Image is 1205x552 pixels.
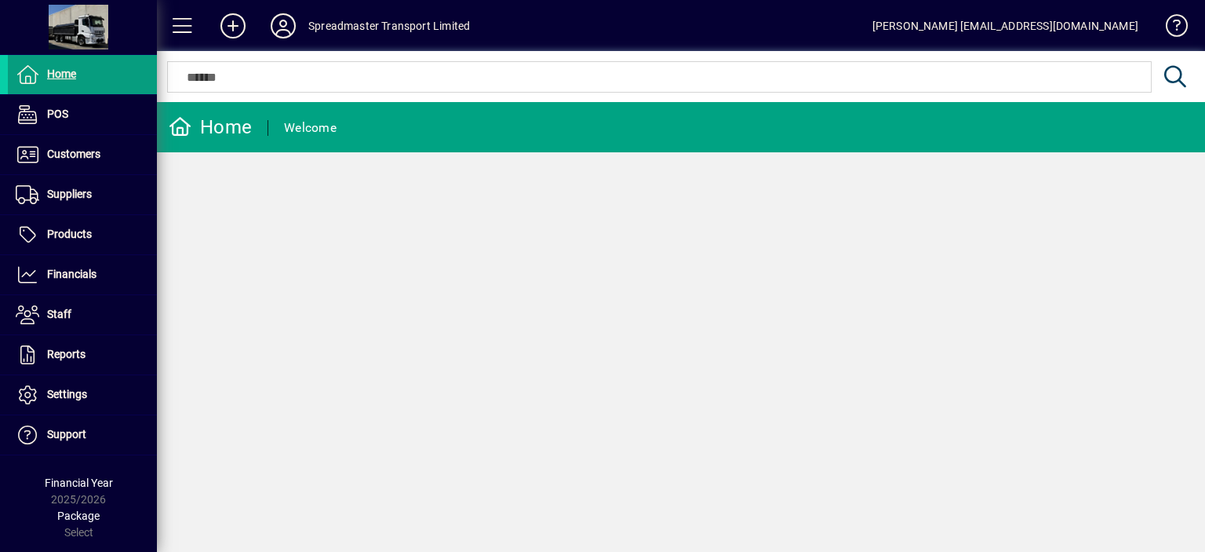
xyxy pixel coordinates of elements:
span: Support [47,428,86,441]
button: Add [208,12,258,40]
div: [PERSON_NAME] [EMAIL_ADDRESS][DOMAIN_NAME] [872,13,1138,38]
span: POS [47,108,68,120]
a: Knowledge Base [1154,3,1185,54]
a: Reports [8,335,157,375]
a: Settings [8,375,157,415]
div: Spreadmaster Transport Limited [308,13,470,38]
span: Settings [47,388,87,400]
span: Reports [47,348,86,360]
span: Suppliers [47,188,92,200]
span: Products [47,228,92,240]
div: Welcome [284,115,337,141]
span: Customers [47,148,100,160]
span: Staff [47,308,71,320]
span: Package [57,510,100,522]
div: Home [169,115,252,140]
button: Profile [258,12,308,40]
span: Financial Year [45,477,113,489]
a: Financials [8,255,157,294]
span: Financials [47,268,96,280]
a: POS [8,95,157,134]
a: Products [8,215,157,254]
a: Staff [8,295,157,334]
a: Customers [8,135,157,174]
a: Support [8,415,157,455]
a: Suppliers [8,175,157,214]
span: Home [47,68,76,80]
